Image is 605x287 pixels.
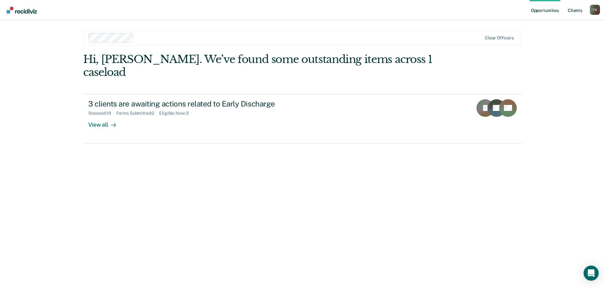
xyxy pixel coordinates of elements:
div: Open Intercom Messenger [584,266,599,281]
div: Snoozed : 19 [88,111,116,116]
div: Eligible Now : 3 [159,111,193,116]
a: 3 clients are awaiting actions related to Early DischargeSnoozed:19Forms Submitted:2Eligible Now:... [83,94,522,144]
div: Hi, [PERSON_NAME]. We’ve found some outstanding items across 1 caseload [83,53,434,79]
div: 3 clients are awaiting actions related to Early Discharge [88,99,309,108]
img: Recidiviz [7,7,37,14]
div: Clear officers [485,35,514,41]
button: Profile dropdown button [590,5,600,15]
div: View all [88,116,124,128]
div: T K [590,5,600,15]
div: Forms Submitted : 2 [116,111,159,116]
